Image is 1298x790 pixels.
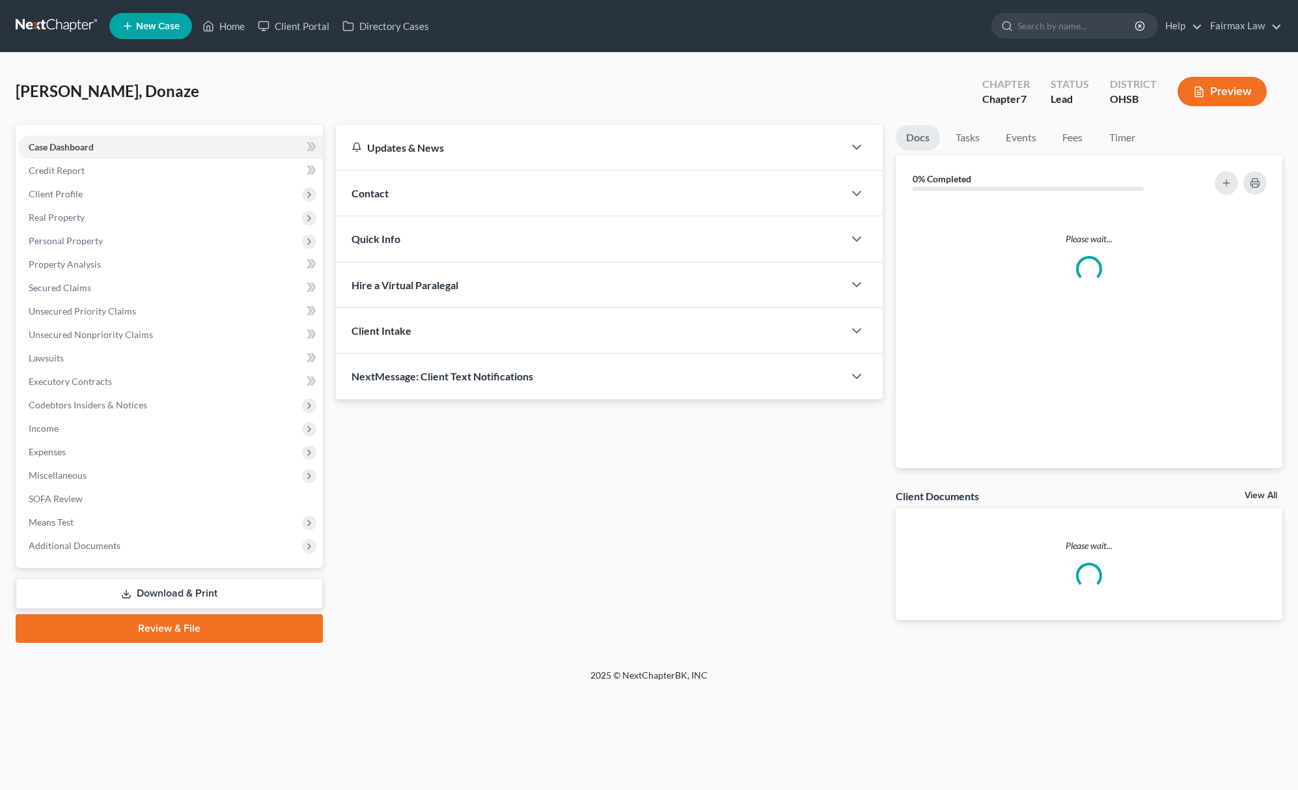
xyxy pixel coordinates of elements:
div: Status [1051,77,1089,92]
span: Unsecured Nonpriority Claims [29,329,153,340]
span: Codebtors Insiders & Notices [29,399,147,410]
div: Lead [1051,92,1089,107]
a: Executory Contracts [18,370,323,393]
span: Contact [352,187,389,199]
span: New Case [136,21,180,31]
span: Client Profile [29,188,83,199]
div: OHSB [1110,92,1157,107]
span: Lawsuits [29,352,64,363]
div: 2025 © NextChapterBK, INC [278,669,1020,692]
input: Search by name... [1017,14,1137,38]
a: Secured Claims [18,276,323,300]
a: Help [1159,14,1202,38]
p: Please wait... [906,233,1272,246]
a: Fairmax Law [1204,14,1282,38]
div: District [1110,77,1157,92]
span: Case Dashboard [29,141,94,152]
div: Chapter [982,92,1030,107]
a: Download & Print [16,578,323,609]
span: Credit Report [29,165,85,176]
a: Credit Report [18,159,323,182]
a: Home [196,14,251,38]
a: Client Portal [251,14,336,38]
span: Hire a Virtual Paralegal [352,279,458,291]
span: Personal Property [29,235,103,246]
a: Tasks [945,125,990,150]
div: Chapter [982,77,1030,92]
a: Lawsuits [18,346,323,370]
a: Property Analysis [18,253,323,276]
span: [PERSON_NAME], Donaze [16,81,199,100]
div: Client Documents [896,489,979,503]
a: Fees [1052,125,1094,150]
strong: 0% Completed [913,173,971,184]
a: Directory Cases [336,14,435,38]
span: Means Test [29,516,74,528]
a: Unsecured Nonpriority Claims [18,323,323,346]
span: Expenses [29,446,66,457]
span: Secured Claims [29,282,91,293]
span: NextMessage: Client Text Notifications [352,370,533,382]
a: Docs [896,125,940,150]
a: View All [1245,491,1277,500]
span: Real Property [29,212,85,223]
a: Review & File [16,614,323,643]
a: SOFA Review [18,487,323,511]
span: Unsecured Priority Claims [29,305,136,317]
p: Please wait... [896,539,1282,552]
div: Updates & News [352,141,828,154]
span: Miscellaneous [29,470,87,481]
span: Additional Documents [29,540,120,551]
span: Quick Info [352,233,400,245]
a: Case Dashboard [18,135,323,159]
span: Executory Contracts [29,376,112,387]
a: Timer [1099,125,1146,150]
span: Income [29,423,59,434]
span: Property Analysis [29,259,101,270]
a: Unsecured Priority Claims [18,300,323,323]
button: Preview [1178,77,1267,106]
span: SOFA Review [29,493,83,504]
a: Events [995,125,1047,150]
span: 7 [1021,92,1027,105]
span: Client Intake [352,324,411,337]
